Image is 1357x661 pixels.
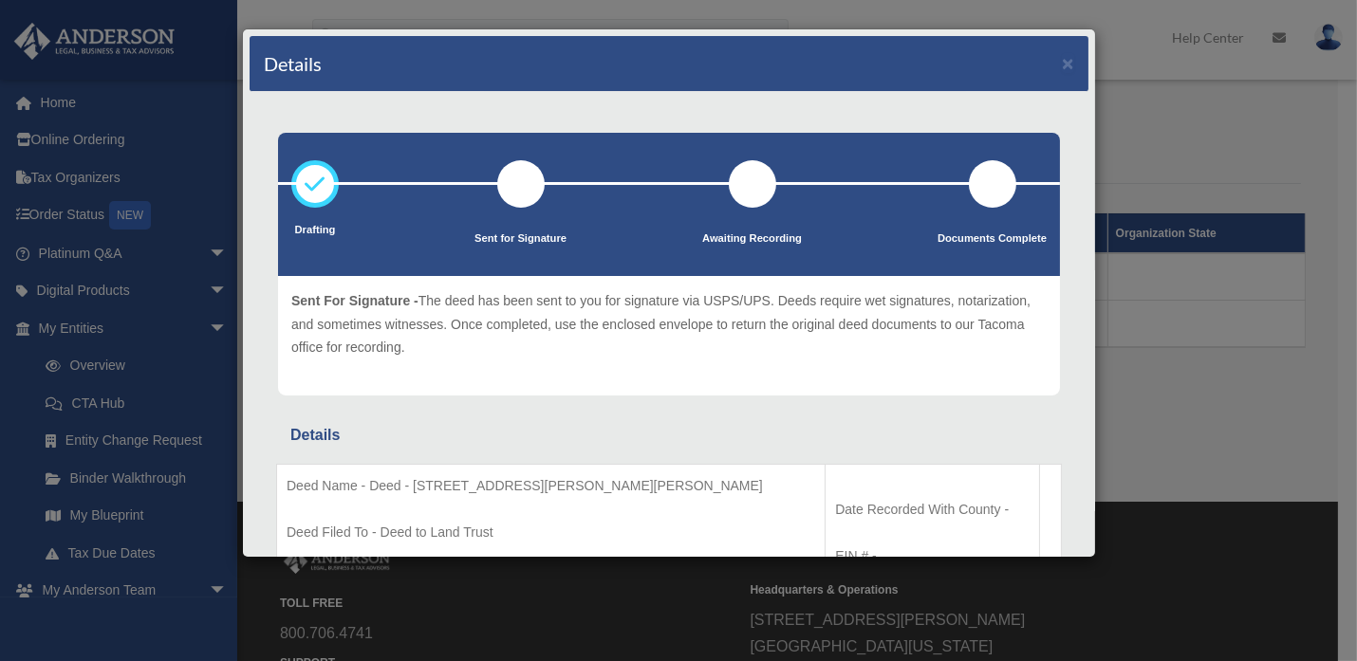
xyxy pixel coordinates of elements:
p: Drafting [291,221,339,240]
p: Date Recorded With County - [835,498,1029,522]
p: Sent for Signature [474,230,567,248]
div: Details [290,422,1048,449]
p: Documents Complete [938,230,1047,248]
p: EIN # - [835,544,1029,568]
p: The deed has been sent to you for signature via USPS/UPS. Deeds require wet signatures, notarizat... [291,289,1047,359]
span: Sent For Signature - [291,293,418,308]
button: × [1062,53,1074,73]
h4: Details [264,50,322,77]
p: Deed Name - Deed - [STREET_ADDRESS][PERSON_NAME][PERSON_NAME] [287,474,815,498]
p: Awaiting Recording [702,230,802,248]
p: Deed Filed To - Deed to Land Trust [287,521,815,544]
